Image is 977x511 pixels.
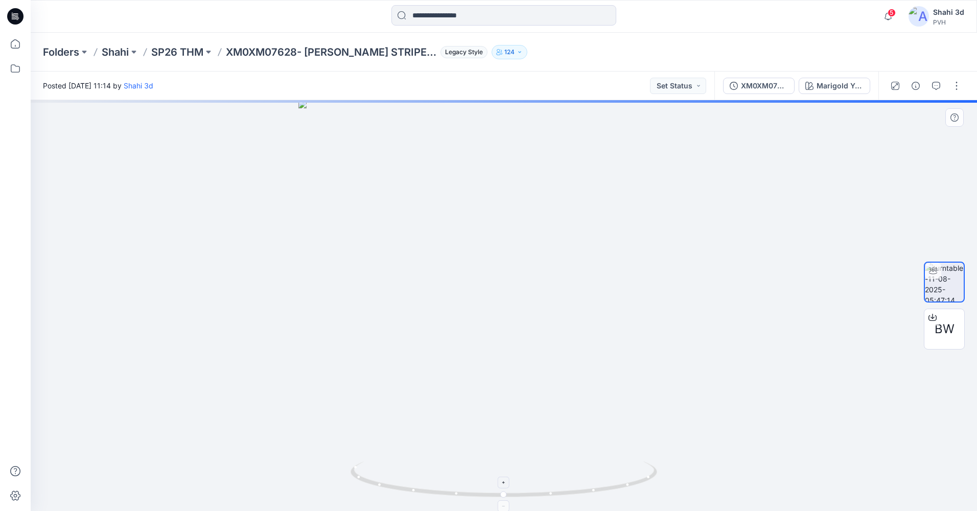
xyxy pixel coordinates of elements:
[504,47,515,58] p: 124
[933,6,964,18] div: Shahi 3d
[151,45,203,59] a: SP26 THM
[43,45,79,59] a: Folders
[723,78,795,94] button: XM0XM07628- [PERSON_NAME] STRIPE LS RUGBY POLO
[935,320,955,338] span: BW
[888,9,896,17] span: 5
[933,18,964,26] div: PVH
[43,80,153,91] span: Posted [DATE] 11:14 by
[440,46,487,58] span: Legacy Style
[226,45,436,59] p: XM0XM07628- [PERSON_NAME] STRIPE LS RUGBY POLO
[492,45,527,59] button: 124
[799,78,870,94] button: Marigold Yellow - ZGY
[909,6,929,27] img: avatar
[124,81,153,90] a: Shahi 3d
[817,80,864,91] div: Marigold Yellow - ZGY
[102,45,129,59] a: Shahi
[908,78,924,94] button: Details
[436,45,487,59] button: Legacy Style
[925,263,964,301] img: turntable-11-08-2025-05:47:14
[741,80,788,91] div: XM0XM07628- [PERSON_NAME] STRIPE LS RUGBY POLO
